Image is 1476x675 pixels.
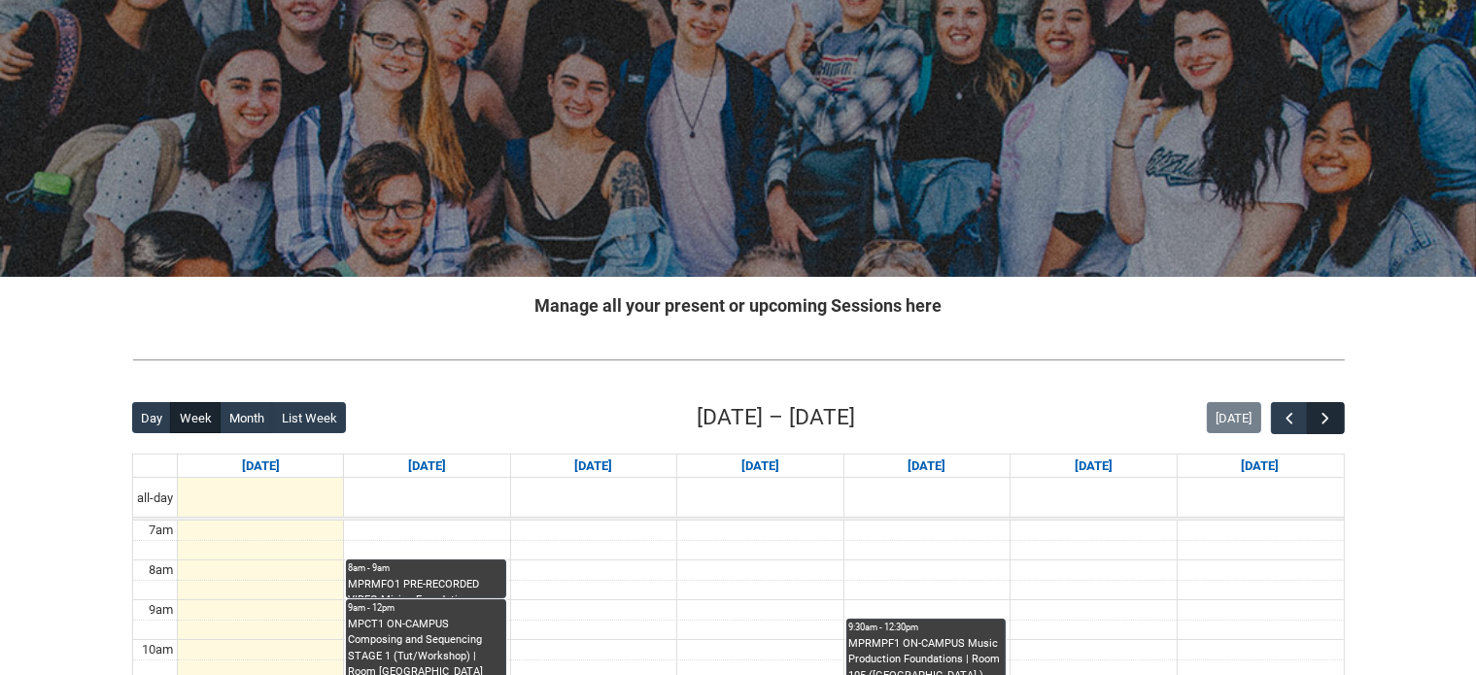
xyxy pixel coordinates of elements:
div: 9am [145,600,177,620]
div: 8am [145,560,177,580]
span: all-day [133,489,177,508]
div: 9am - 12pm [348,601,503,615]
div: MPRMFO1 PRE-RECORDED VIDEO Mixing Foundations (Lecture/Tut) | Online | [PERSON_NAME] [348,577,503,598]
a: Go to October 10, 2025 [1071,455,1116,478]
a: Go to October 9, 2025 [904,455,949,478]
h2: Manage all your present or upcoming Sessions here [132,292,1345,319]
button: Previous Week [1271,402,1308,434]
img: REDU_GREY_LINE [132,350,1345,370]
a: Go to October 5, 2025 [238,455,284,478]
a: Go to October 8, 2025 [738,455,783,478]
button: Next Week [1307,402,1344,434]
button: Week [170,402,221,433]
button: List Week [272,402,346,433]
div: 7am [145,521,177,540]
button: Month [220,402,273,433]
button: Day [132,402,172,433]
h2: [DATE] – [DATE] [698,401,856,434]
a: Go to October 6, 2025 [404,455,450,478]
div: 10am [138,640,177,659]
a: Go to October 7, 2025 [571,455,617,478]
div: 8am - 9am [348,561,503,575]
a: Go to October 11, 2025 [1238,455,1284,478]
div: 9:30am - 12:30pm [848,621,1004,634]
button: [DATE] [1207,402,1261,433]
